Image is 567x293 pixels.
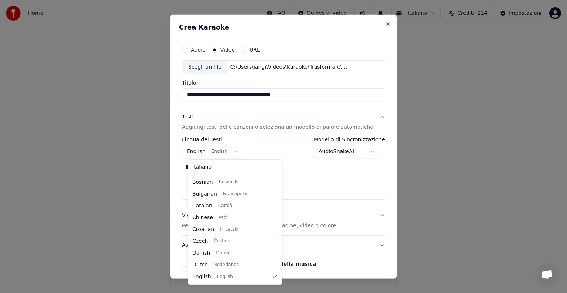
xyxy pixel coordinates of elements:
[192,273,211,280] span: English
[218,203,232,209] span: Català
[214,262,239,268] span: Nederlands
[217,274,233,280] span: English
[192,202,212,210] span: Catalan
[214,238,230,244] span: Čeština
[192,261,208,269] span: Dutch
[216,250,230,256] span: Dansk
[192,226,214,233] span: Croatian
[192,238,208,245] span: Czech
[192,249,210,257] span: Danish
[192,214,213,221] span: Chinese
[223,191,248,197] span: Български
[192,163,212,171] span: Italiano
[192,190,217,198] span: Bulgarian
[219,179,238,185] span: Bosanski
[192,179,213,186] span: Bosnian
[219,215,228,221] span: 中文
[220,227,238,232] span: Hrvatski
